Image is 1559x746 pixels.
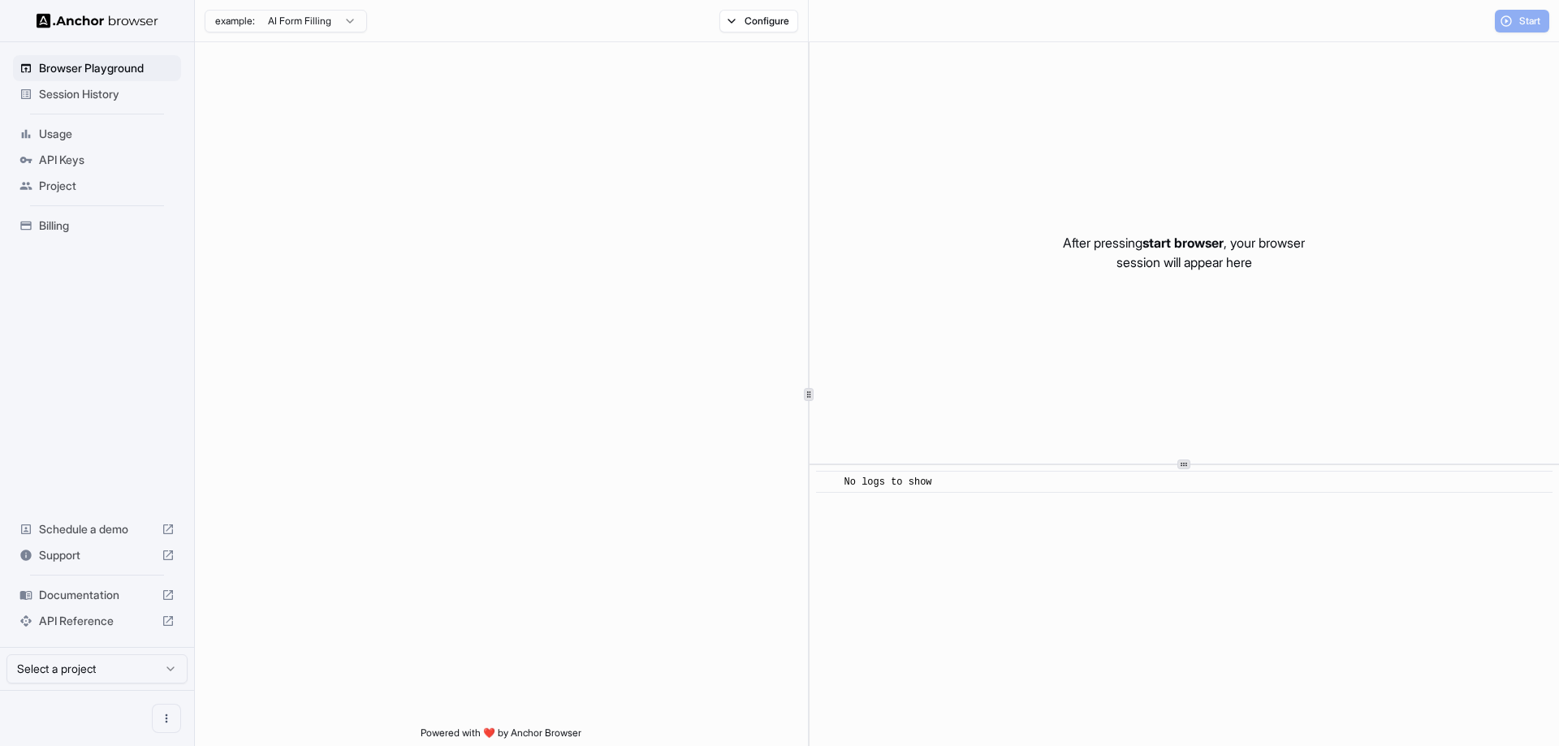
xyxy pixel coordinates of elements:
span: Billing [39,218,175,234]
div: Billing [13,213,181,239]
span: Project [39,178,175,194]
span: Support [39,547,155,563]
div: API Keys [13,147,181,173]
div: Project [13,173,181,199]
div: Schedule a demo [13,516,181,542]
span: ​ [824,474,832,490]
p: After pressing , your browser session will appear here [1063,233,1305,272]
button: Configure [719,10,798,32]
span: API Keys [39,152,175,168]
span: No logs to show [844,476,932,488]
div: Usage [13,121,181,147]
img: Anchor Logo [37,13,158,28]
span: Browser Playground [39,60,175,76]
button: Open menu [152,704,181,733]
span: Powered with ❤️ by Anchor Browser [421,727,581,746]
span: example: [215,15,255,28]
div: Session History [13,81,181,107]
span: Schedule a demo [39,521,155,537]
span: API Reference [39,613,155,629]
div: Documentation [13,582,181,608]
div: Support [13,542,181,568]
span: Usage [39,126,175,142]
div: API Reference [13,608,181,634]
span: Documentation [39,587,155,603]
span: Session History [39,86,175,102]
div: Browser Playground [13,55,181,81]
span: start browser [1142,235,1224,251]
